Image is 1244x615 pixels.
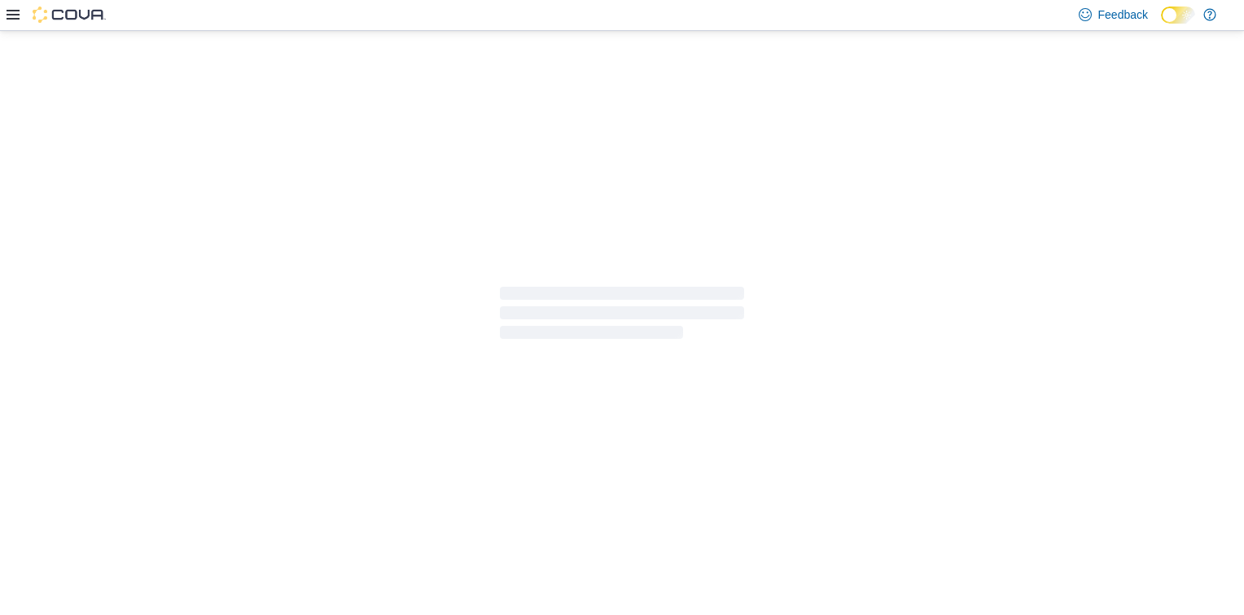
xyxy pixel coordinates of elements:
img: Cova [33,7,106,23]
input: Dark Mode [1161,7,1195,24]
span: Loading [500,290,744,342]
span: Feedback [1098,7,1148,23]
